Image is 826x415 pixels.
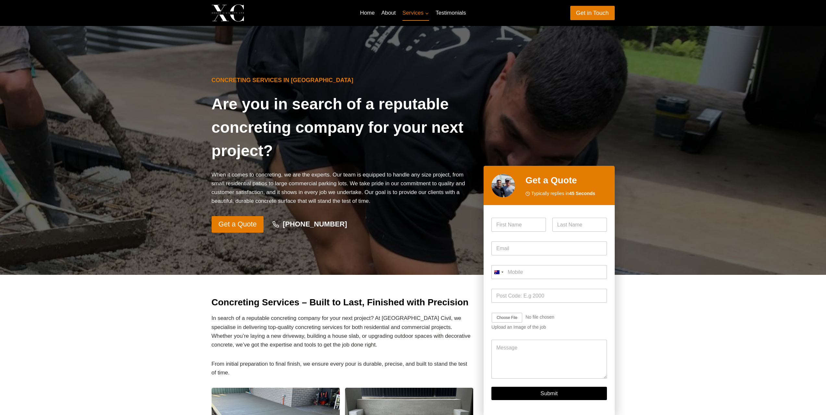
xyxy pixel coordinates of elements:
a: [PHONE_NUMBER] [266,217,353,232]
button: Selected country [491,265,506,279]
a: Get a Quote [212,216,264,233]
p: Xenos Civil [250,8,295,18]
a: Testimonials [432,5,469,21]
h2: Get a Quote [525,174,607,187]
strong: 45 Seconds [569,191,595,196]
p: From initial preparation to final finish, we ensure every pour is durable, precise, and built to ... [212,360,474,377]
span: Typically replies in [531,190,595,197]
button: Submit [491,387,607,400]
span: Get a Quote [218,219,257,230]
h6: Concreting Services in [GEOGRAPHIC_DATA] [212,76,474,85]
a: About [378,5,399,21]
p: In search of a reputable concreting company for your next project? At [GEOGRAPHIC_DATA] Civil, we... [212,314,474,349]
input: First Name [491,218,546,232]
strong: [PHONE_NUMBER] [283,220,347,228]
h1: Are you in search of a reputable concreting company for your next project? [212,92,474,163]
img: Xenos Civil [212,4,244,21]
a: Get in Touch [570,6,615,20]
h2: Concreting Services – Built to Last, Finished with Precision [212,296,474,309]
span: Services [402,8,429,17]
input: Last Name [552,218,607,232]
nav: Primary Navigation [357,5,469,21]
input: Mobile [491,265,607,279]
a: Xenos Civil [212,4,295,21]
a: Services [399,5,433,21]
a: Home [357,5,378,21]
input: Post Code: E.g 2000 [491,289,607,303]
p: When it comes to concreting, we are the experts. Our team is equipped to handle any size project,... [212,170,474,206]
div: Upload an Image of the job [491,324,607,330]
input: Email [491,241,607,255]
